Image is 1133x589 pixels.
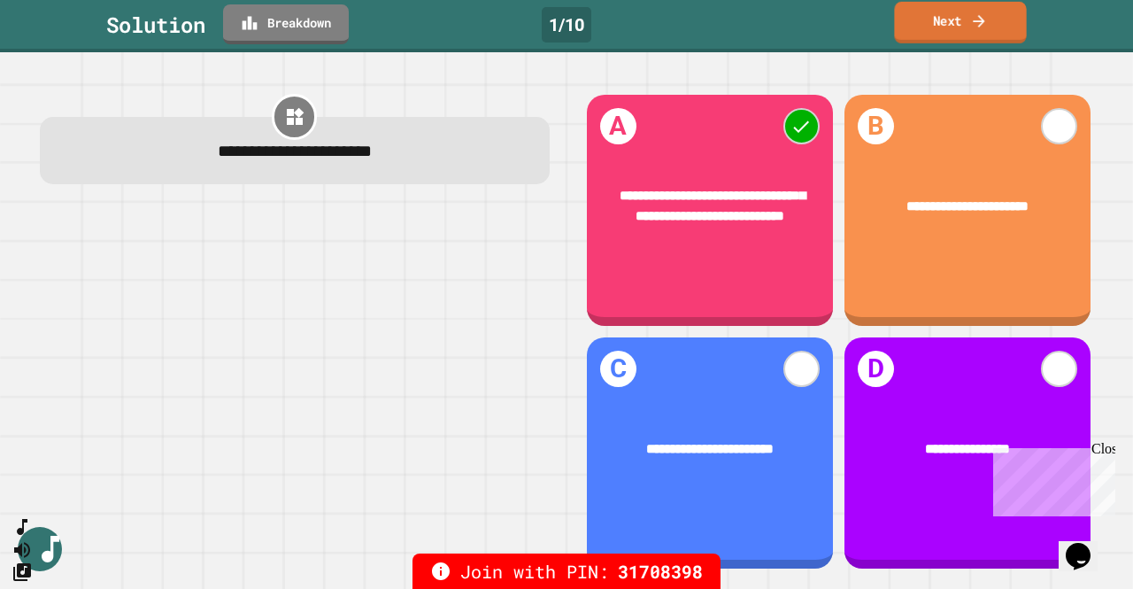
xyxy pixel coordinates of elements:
[894,2,1026,43] a: Next
[106,9,205,41] div: Solution
[986,441,1115,516] iframe: chat widget
[12,561,33,583] button: Change Music
[600,108,636,144] h1: A
[12,516,33,539] button: SpeedDial basic example
[412,554,721,589] div: Join with PIN:
[858,351,894,387] h1: D
[12,539,33,561] button: Mute music
[1059,518,1115,571] iframe: chat widget
[223,4,349,44] a: Breakdown
[858,108,894,144] h1: B
[542,7,591,43] div: 1 / 10
[7,7,122,112] div: Chat with us now!Close
[600,351,636,387] h1: C
[618,558,703,585] span: 31708398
